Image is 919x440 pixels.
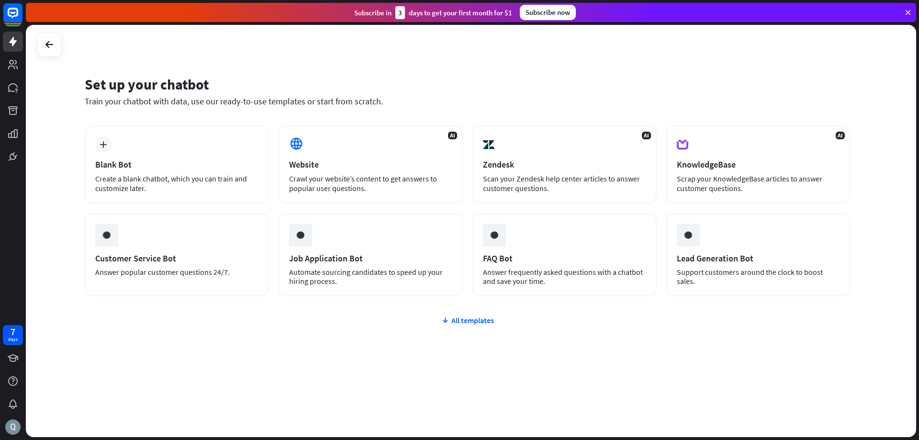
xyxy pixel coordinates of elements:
[677,253,840,264] div: Lead Generation Bot
[677,159,840,170] div: KnowledgeBase
[289,268,452,286] div: Automate sourcing candidates to speed up your hiring process.
[100,141,107,148] i: plus
[289,174,452,193] div: Crawl your website’s content to get answers to popular user questions.
[677,174,840,193] div: Scrap your KnowledgeBase articles to answer customer questions.
[483,174,646,193] div: Scan your Zendesk help center articles to answer customer questions.
[11,327,15,336] div: 7
[483,253,646,264] div: FAQ Bot
[95,268,258,277] div: Answer popular customer questions 24/7.
[395,6,405,19] div: 3
[95,174,258,193] div: Create a blank chatbot, which you can train and customize later.
[97,226,115,244] img: ceee058c6cabd4f577f8.gif
[485,226,503,244] img: ceee058c6cabd4f577f8.gif
[289,253,452,264] div: Job Application Bot
[520,5,576,20] div: Subscribe now
[85,75,851,93] div: Set up your chatbot
[85,316,851,325] div: All templates
[3,325,23,345] a: 7 days
[483,268,646,286] div: Answer frequently asked questions with a chatbot and save your time.
[85,96,851,107] div: Train your chatbot with data, use our ready-to-use templates or start from scratch.
[95,159,258,170] div: Blank Bot
[679,226,697,244] img: ceee058c6cabd4f577f8.gif
[642,132,651,139] span: AI
[483,159,646,170] div: Zendesk
[448,132,457,139] span: AI
[836,132,845,139] span: AI
[291,226,309,244] img: ceee058c6cabd4f577f8.gif
[95,253,258,264] div: Customer Service Bot
[354,6,512,19] div: Subscribe in days to get your first month for $1
[8,336,18,343] div: days
[289,159,452,170] div: Website
[677,268,840,286] div: Support customers around the clock to boost sales.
